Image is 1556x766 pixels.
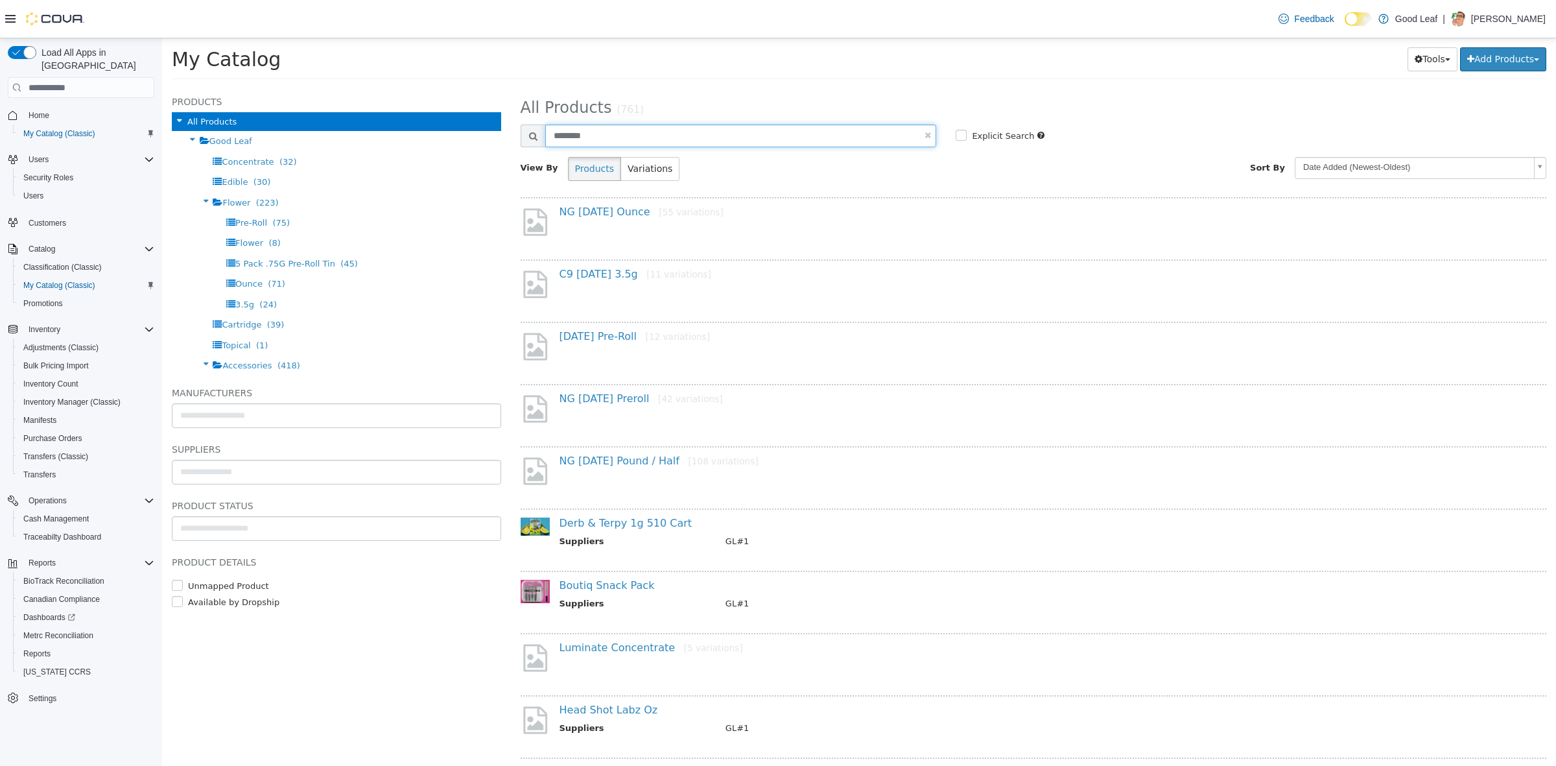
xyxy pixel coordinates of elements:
[13,294,159,313] button: Promotions
[13,125,159,143] button: My Catalog (Classic)
[18,467,61,483] a: Transfers
[13,276,159,294] button: My Catalog (Classic)
[73,261,92,271] span: 3.5g
[397,684,554,700] th: Suppliers
[13,375,159,393] button: Inventory Count
[18,296,154,311] span: Promotions
[73,200,101,209] span: Flower
[23,280,95,291] span: My Catalog (Classic)
[60,322,110,332] span: Accessories
[484,293,548,304] small: [12 variations]
[10,516,339,532] h5: Product Details
[47,98,90,108] span: Good Leaf
[359,542,388,565] img: 150
[18,592,105,607] a: Canadian Compliance
[1345,12,1372,26] input: Dark Mode
[29,110,49,121] span: Home
[18,413,62,428] a: Manifests
[23,649,51,659] span: Reports
[18,610,154,625] span: Dashboards
[18,376,154,392] span: Inventory Count
[23,214,154,230] span: Customers
[18,664,154,680] span: Washington CCRS
[23,361,89,371] span: Bulk Pricing Import
[18,664,96,680] a: [US_STATE] CCRS
[18,278,100,293] a: My Catalog (Classic)
[18,628,154,643] span: Metrc Reconciliation
[359,417,388,449] img: missing-image.png
[29,218,66,228] span: Customers
[3,320,159,339] button: Inventory
[1245,9,1295,33] button: Tools
[554,684,1336,700] td: GL#1
[359,293,388,324] img: missing-image.png
[23,493,154,509] span: Operations
[13,411,159,429] button: Manifests
[13,627,159,645] button: Metrc Reconciliation
[23,532,101,542] span: Traceabilty Dashboard
[91,139,109,149] span: (30)
[359,479,388,498] img: 150
[23,241,154,257] span: Catalog
[406,119,459,143] button: Products
[178,221,196,230] span: (45)
[18,340,104,355] a: Adjustments (Classic)
[13,645,159,663] button: Reports
[60,160,88,169] span: Flower
[397,665,496,678] a: Head Shot Labz Oz
[18,188,154,204] span: Users
[106,200,118,209] span: (8)
[1133,119,1384,141] a: Date Added (Newest-Oldest)
[18,259,107,275] a: Classification (Classic)
[23,191,43,201] span: Users
[73,241,100,250] span: Ounce
[397,479,530,491] a: Derb & Terpy 1g 510 Cart
[359,355,388,387] img: missing-image.png
[13,590,159,608] button: Canadian Compliance
[397,416,596,429] a: NG [DATE] Pound / Half[108 variations]
[97,261,115,271] span: (24)
[60,281,99,291] span: Cartridge
[18,126,100,141] a: My Catalog (Classic)
[29,693,56,704] span: Settings
[23,152,54,167] button: Users
[13,187,159,205] button: Users
[13,393,159,411] button: Inventory Manager (Classic)
[23,415,56,425] span: Manifests
[18,431,154,446] span: Purchase Orders
[18,610,80,625] a: Dashboards
[3,106,159,125] button: Home
[397,603,581,616] a: Luminate Concentrate[5 variations]
[18,394,154,410] span: Inventory Manager (Classic)
[18,259,154,275] span: Classification (Classic)
[3,554,159,572] button: Reports
[1273,6,1339,32] a: Feedback
[3,240,159,258] button: Catalog
[13,357,159,375] button: Bulk Pricing Import
[10,460,339,475] h5: Product Status
[3,213,159,232] button: Customers
[10,10,119,32] span: My Catalog
[18,573,110,589] a: BioTrack Reconciliation
[117,119,135,128] span: (32)
[29,558,56,568] span: Reports
[23,690,154,706] span: Settings
[18,628,99,643] a: Metrc Reconciliation
[18,449,154,464] span: Transfers (Classic)
[18,592,154,607] span: Canadian Compliance
[18,529,106,545] a: Traceabilty Dashboard
[359,125,396,134] span: View By
[23,470,56,480] span: Transfers
[73,180,105,189] span: Pre-Roll
[23,322,65,337] button: Inventory
[94,160,117,169] span: (223)
[13,608,159,627] a: Dashboards
[496,355,560,366] small: [42 variations]
[18,413,154,428] span: Manifests
[23,152,154,167] span: Users
[13,663,159,681] button: [US_STATE] CCRS
[18,646,154,662] span: Reports
[458,119,517,143] button: Variations
[18,188,49,204] a: Users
